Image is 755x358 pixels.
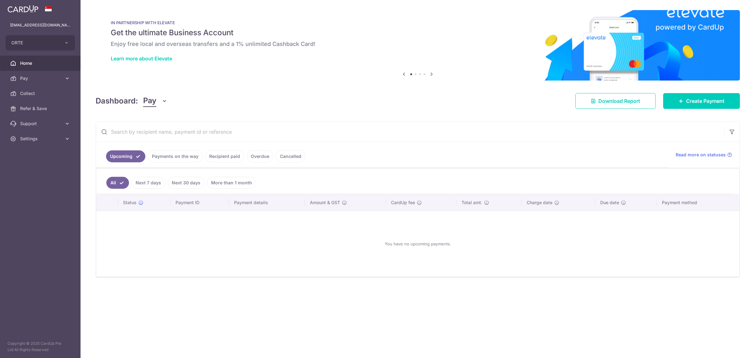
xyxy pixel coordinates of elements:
span: CardUp fee [391,199,415,206]
img: Renovation banner [96,10,740,81]
a: Next 30 days [168,177,204,189]
span: Amount & GST [310,199,340,206]
a: Next 7 days [131,177,165,189]
h6: Enjoy free local and overseas transfers and a 1% unlimited Cashback Card! [111,40,725,48]
a: More than 1 month [207,177,256,189]
span: Status [123,199,137,206]
th: Payment details [229,194,305,211]
p: [EMAIL_ADDRESS][DOMAIN_NAME] [10,22,70,28]
p: IN PARTNERSHIP WITH ELEVATE [111,20,725,25]
a: Cancelled [276,150,305,162]
span: ORTE [11,40,58,46]
th: Payment method [657,194,739,211]
th: Payment ID [171,194,229,211]
span: Home [20,60,62,66]
a: Create Payment [663,93,740,109]
a: All [106,177,129,189]
a: Learn more about Elevate [111,55,172,62]
span: Create Payment [686,97,724,105]
span: Download Report [598,97,640,105]
img: CardUp [8,5,38,13]
span: Support [20,120,62,127]
span: Pay [20,75,62,81]
span: Due date [600,199,619,206]
h4: Dashboard: [96,95,138,107]
span: Settings [20,136,62,142]
span: Refer & Save [20,105,62,112]
span: Total amt. [461,199,482,206]
a: Download Report [575,93,656,109]
span: Charge date [527,199,552,206]
a: Upcoming [106,150,145,162]
button: ORTE [6,35,75,50]
span: Collect [20,90,62,97]
input: Search by recipient name, payment id or reference [96,122,724,142]
a: Read more on statuses [676,152,732,158]
a: Recipient paid [205,150,244,162]
a: Payments on the way [148,150,203,162]
div: You have no upcoming payments. [104,216,732,271]
span: Read more on statuses [676,152,726,158]
button: Pay [143,95,167,107]
h5: Get the ultimate Business Account [111,28,725,38]
span: Pay [143,95,156,107]
a: Overdue [247,150,273,162]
